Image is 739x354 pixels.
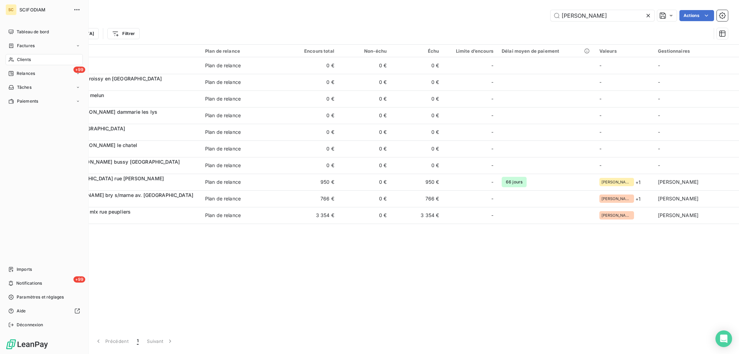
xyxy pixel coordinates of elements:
[286,57,338,74] td: 0 €
[286,207,338,224] td: 3 354 €
[48,165,197,172] span: 41118111
[205,145,241,152] div: Plan de relance
[73,67,85,73] span: +99
[391,157,443,174] td: 0 €
[17,29,49,35] span: Tableau de bord
[391,74,443,90] td: 0 €
[91,334,133,348] button: Précédent
[338,107,391,124] td: 0 €
[491,212,493,219] span: -
[205,162,241,169] div: Plan de relance
[658,129,660,135] span: -
[658,79,660,85] span: -
[551,10,654,21] input: Rechercher
[48,199,197,206] span: 41118244
[205,179,241,185] div: Plan de relance
[491,62,493,69] span: -
[290,48,334,54] div: Encours total
[502,48,591,54] div: Délai moyen de paiement
[17,294,64,300] span: Paramètres et réglages
[502,177,527,187] span: 66 jours
[715,330,732,347] div: Open Intercom Messenger
[658,162,660,168] span: -
[286,140,338,157] td: 0 €
[6,305,83,317] a: Aide
[635,179,641,186] span: + 1
[391,190,443,207] td: 766 €
[107,28,139,39] button: Filtrer
[286,174,338,190] td: 950 €
[599,48,650,54] div: Valeurs
[205,62,241,69] div: Plan de relance
[286,107,338,124] td: 0 €
[599,162,601,168] span: -
[286,74,338,90] td: 0 €
[48,192,193,198] span: Spie - [PERSON_NAME] bry s/marne av. [GEOGRAPHIC_DATA]
[48,66,197,72] span: 41102310
[491,95,493,102] span: -
[391,174,443,190] td: 950 €
[17,43,35,49] span: Factures
[599,96,601,102] span: -
[48,115,197,122] span: 41102313
[338,90,391,107] td: 0 €
[338,74,391,90] td: 0 €
[601,197,632,201] span: [PERSON_NAME]
[491,145,493,152] span: -
[19,7,69,12] span: SCIFODIAM
[338,140,391,157] td: 0 €
[658,112,660,118] span: -
[205,212,241,219] div: Plan de relance
[391,90,443,107] td: 0 €
[6,339,49,350] img: Logo LeanPay
[491,195,493,202] span: -
[491,112,493,119] span: -
[17,98,38,104] span: Paiements
[137,338,139,345] span: 1
[679,10,714,21] button: Actions
[286,190,338,207] td: 766 €
[599,129,601,135] span: -
[205,195,241,202] div: Plan de relance
[491,129,493,136] span: -
[658,62,660,68] span: -
[338,174,391,190] td: 0 €
[391,207,443,224] td: 3 354 €
[338,157,391,174] td: 0 €
[491,162,493,169] span: -
[205,48,282,54] div: Plan de relance
[17,266,32,273] span: Imports
[17,84,32,90] span: Tâches
[286,124,338,140] td: 0 €
[48,215,197,222] span: 41117016
[658,212,698,218] span: [PERSON_NAME]
[48,142,137,148] span: 41102316 - [PERSON_NAME] le chatel
[48,159,180,165] span: 41118111 - [PERSON_NAME] bussy [GEOGRAPHIC_DATA]
[73,276,85,283] span: +99
[599,112,601,118] span: -
[658,196,698,201] span: [PERSON_NAME]
[48,109,157,115] span: 41102313 - [PERSON_NAME] dammarie les lys
[395,48,439,54] div: Échu
[16,280,42,286] span: Notifications
[205,79,241,86] div: Plan de relance
[48,99,197,106] span: 41102312
[491,179,493,185] span: -
[599,146,601,152] span: -
[17,57,31,63] span: Clients
[48,132,197,139] span: 41102314
[48,149,197,156] span: 41102316
[338,190,391,207] td: 0 €
[48,175,164,181] span: Byg [DEMOGRAPHIC_DATA] rue [PERSON_NAME]
[338,124,391,140] td: 0 €
[601,180,632,184] span: [PERSON_NAME]
[205,112,241,119] div: Plan de relance
[391,140,443,157] td: 0 €
[635,195,641,202] span: + 1
[391,57,443,74] td: 0 €
[48,209,131,215] span: Spie - boyer issy mlx rue peupliers
[286,157,338,174] td: 0 €
[205,129,241,136] div: Plan de relance
[338,207,391,224] td: 0 €
[48,76,162,81] span: 41102311 - Boyer roissy en [GEOGRAPHIC_DATA]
